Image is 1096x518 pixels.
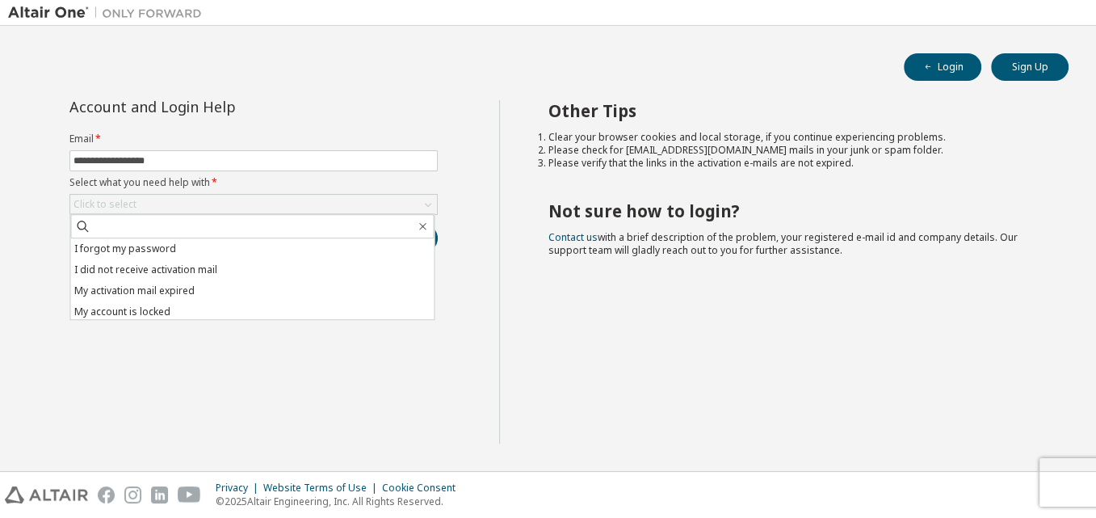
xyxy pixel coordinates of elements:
[98,486,115,503] img: facebook.svg
[548,230,1018,257] span: with a brief description of the problem, your registered e-mail id and company details. Our suppo...
[991,53,1069,81] button: Sign Up
[8,5,210,21] img: Altair One
[124,486,141,503] img: instagram.svg
[216,495,465,508] p: © 2025 Altair Engineering, Inc. All Rights Reserved.
[548,131,1039,144] li: Clear your browser cookies and local storage, if you continue experiencing problems.
[69,176,438,189] label: Select what you need help with
[151,486,168,503] img: linkedin.svg
[263,482,382,495] div: Website Terms of Use
[548,157,1039,170] li: Please verify that the links in the activation e-mails are not expired.
[904,53,981,81] button: Login
[382,482,465,495] div: Cookie Consent
[216,482,263,495] div: Privacy
[178,486,201,503] img: youtube.svg
[548,144,1039,157] li: Please check for [EMAIL_ADDRESS][DOMAIN_NAME] mails in your junk or spam folder.
[70,195,437,214] div: Click to select
[69,100,364,113] div: Account and Login Help
[69,133,438,145] label: Email
[548,200,1039,221] h2: Not sure how to login?
[548,230,598,244] a: Contact us
[5,486,88,503] img: altair_logo.svg
[73,198,136,211] div: Click to select
[548,100,1039,121] h2: Other Tips
[70,238,434,259] li: I forgot my password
